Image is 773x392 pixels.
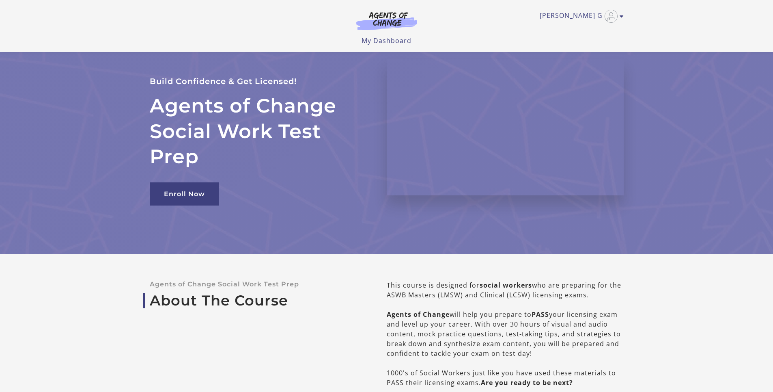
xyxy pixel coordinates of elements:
[387,310,450,319] b: Agents of Change
[387,280,624,388] div: This course is designed for who are preparing for the ASWB Masters (LMSW) and Clinical (LCSW) lic...
[150,280,361,288] p: Agents of Change Social Work Test Prep
[540,10,620,23] a: Toggle menu
[481,378,573,387] b: Are you ready to be next?
[532,310,549,319] b: PASS
[150,75,367,88] p: Build Confidence & Get Licensed!
[362,36,411,45] a: My Dashboard
[150,182,219,206] a: Enroll Now
[480,281,532,290] b: social workers
[150,93,367,169] h2: Agents of Change Social Work Test Prep
[348,11,426,30] img: Agents of Change Logo
[150,292,361,309] a: About The Course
